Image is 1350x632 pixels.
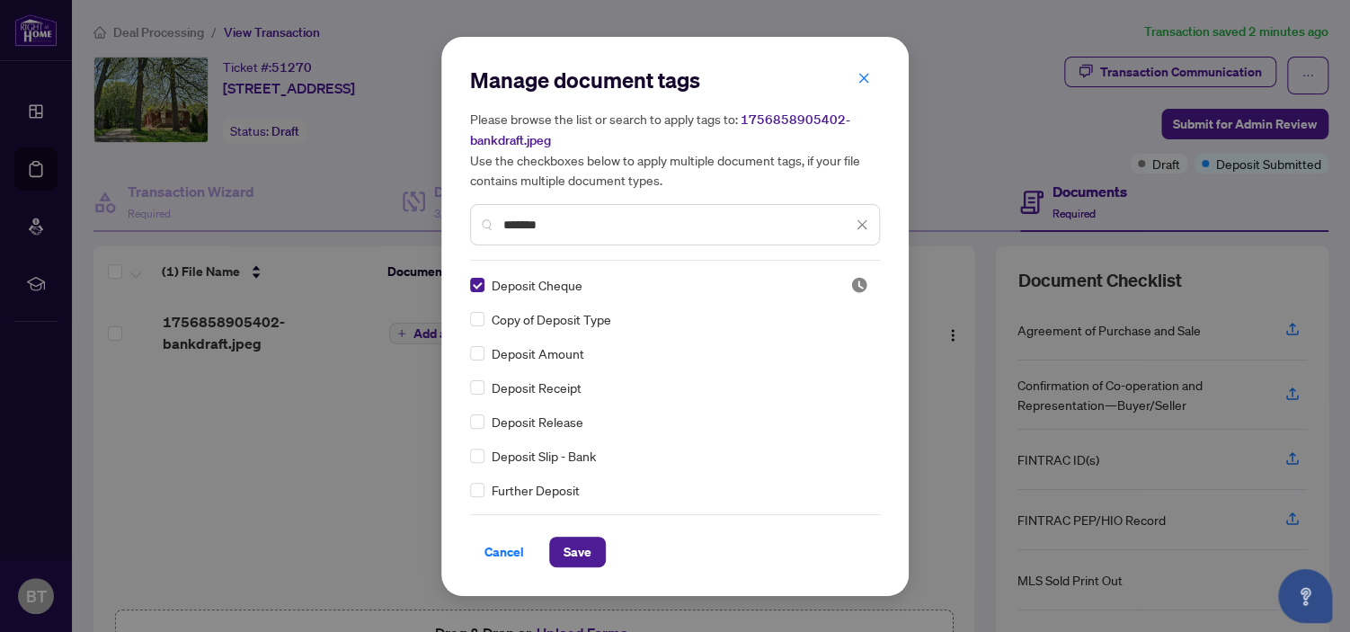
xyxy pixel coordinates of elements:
[564,538,591,566] span: Save
[492,343,584,363] span: Deposit Amount
[492,378,582,397] span: Deposit Receipt
[492,309,611,329] span: Copy of Deposit Type
[1278,569,1332,623] button: Open asap
[850,276,868,294] span: Pending Review
[470,66,880,94] h2: Manage document tags
[850,276,868,294] img: status
[492,480,580,500] span: Further Deposit
[470,537,538,567] button: Cancel
[470,111,850,148] span: 1756858905402-bankdraft.jpeg
[470,109,880,190] h5: Please browse the list or search to apply tags to: Use the checkboxes below to apply multiple doc...
[484,538,524,566] span: Cancel
[856,218,868,231] span: close
[492,446,596,466] span: Deposit Slip - Bank
[492,275,582,295] span: Deposit Cheque
[857,72,870,85] span: close
[549,537,606,567] button: Save
[492,412,583,432] span: Deposit Release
